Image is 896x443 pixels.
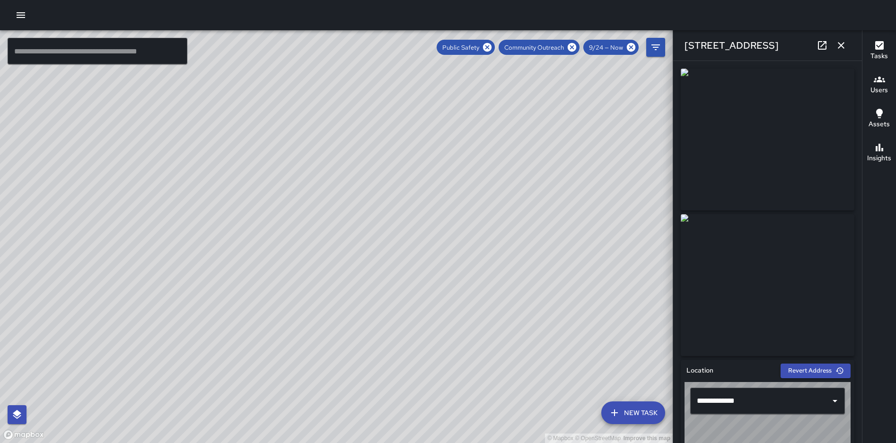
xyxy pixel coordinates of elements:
[870,51,888,61] h6: Tasks
[583,43,629,52] span: 9/24 — Now
[681,214,854,356] img: request_images%2Ff399ae00-996f-11f0-adf9-edf4abc8796f
[437,40,495,55] div: Public Safety
[862,68,896,102] button: Users
[828,394,842,408] button: Open
[685,38,779,53] h6: [STREET_ADDRESS]
[869,119,890,130] h6: Assets
[862,136,896,170] button: Insights
[781,364,851,378] button: Revert Address
[686,365,713,376] h6: Location
[862,102,896,136] button: Assets
[437,43,485,52] span: Public Safety
[862,34,896,68] button: Tasks
[583,40,639,55] div: 9/24 — Now
[870,85,888,96] h6: Users
[646,38,665,57] button: Filters
[499,43,570,52] span: Community Outreach
[499,40,580,55] div: Community Outreach
[601,401,665,424] button: New Task
[867,153,891,164] h6: Insights
[681,69,854,210] img: request_images%2Ff24b8320-996f-11f0-adf9-edf4abc8796f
